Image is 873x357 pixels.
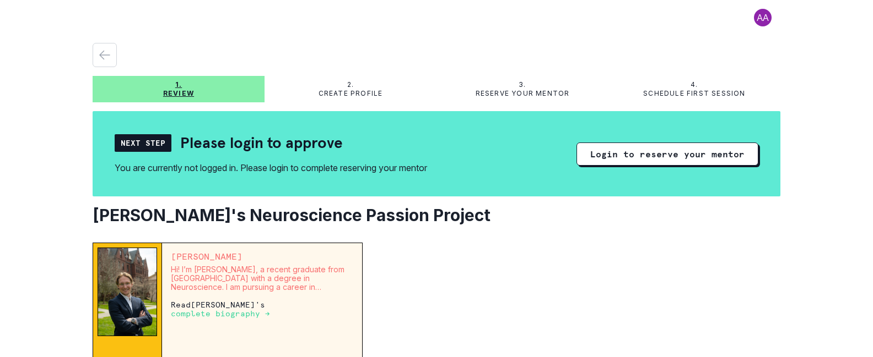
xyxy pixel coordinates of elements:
[171,252,353,261] p: [PERSON_NAME]
[171,265,353,292] p: Hi! I’m [PERSON_NAME], a recent graduate from [GEOGRAPHIC_DATA] with a degree in Neuroscience. I ...
[643,89,745,98] p: Schedule first session
[319,89,383,98] p: Create profile
[171,309,270,318] p: complete biography →
[691,80,698,89] p: 4.
[115,161,427,174] div: You are currently not logged in. Please login to complete reserving your mentor
[175,80,182,89] p: 1.
[93,205,780,225] h2: [PERSON_NAME]'s Neuroscience Passion Project
[745,9,780,26] button: profile picture
[576,142,758,166] button: Login to reserve your mentor
[98,248,157,336] img: Mentor Image
[180,133,343,152] h2: Please login to approve
[171,300,353,318] p: Read [PERSON_NAME] 's
[115,134,171,152] div: Next Step
[347,80,354,89] p: 2.
[519,80,526,89] p: 3.
[163,89,194,98] p: Review
[476,89,570,98] p: Reserve your mentor
[171,309,270,318] a: complete biography →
